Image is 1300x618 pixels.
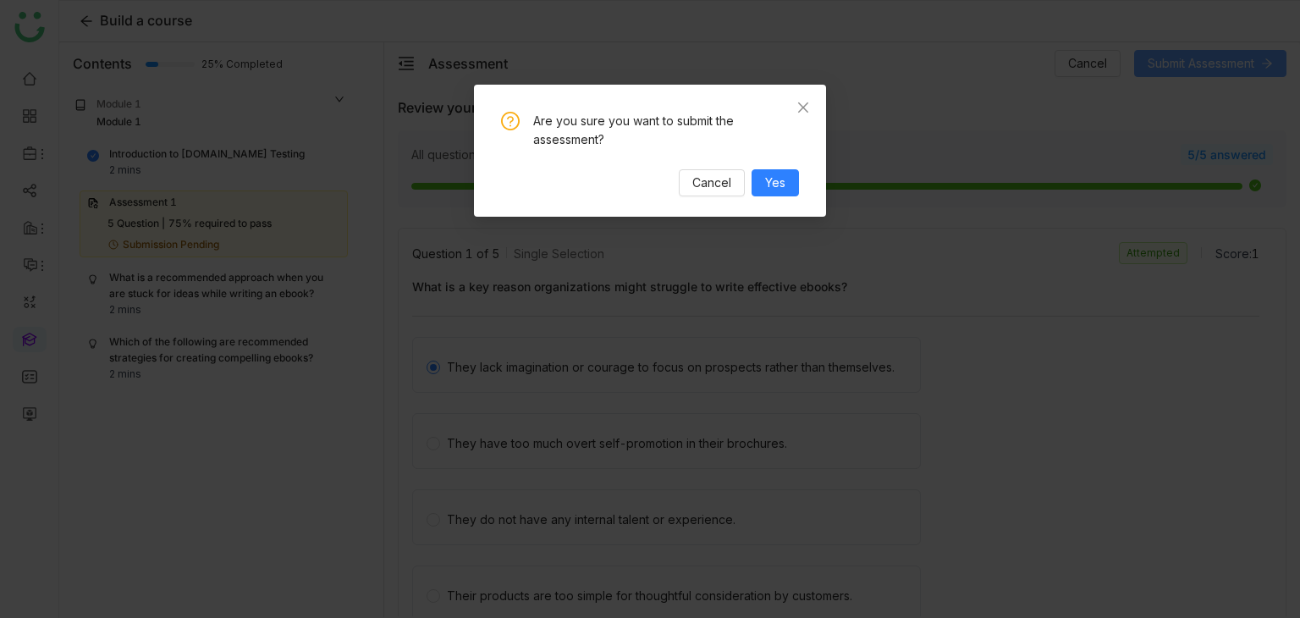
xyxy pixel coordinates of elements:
[692,174,731,192] span: Cancel
[679,169,745,196] button: Cancel
[780,85,826,130] button: Close
[765,174,785,192] span: Yes
[533,112,799,149] div: Are you sure you want to submit the assessment?
[752,169,799,196] button: Yes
